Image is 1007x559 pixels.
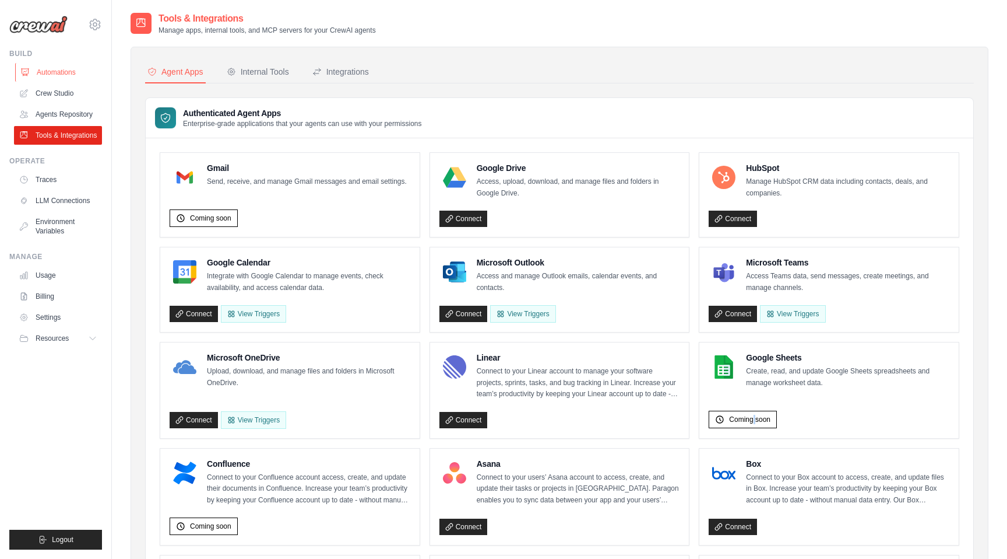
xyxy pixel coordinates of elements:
[207,257,410,268] h4: Google Calendar
[477,162,680,174] h4: Google Drive
[170,306,218,322] a: Connect
[14,308,102,327] a: Settings
[477,472,680,506] p: Connect to your users’ Asana account to access, create, and update their tasks or projects in [GE...
[746,472,949,506] p: Connect to your Box account to access, create, and update files in Box. Increase your team’s prod...
[477,458,680,470] h4: Asana
[15,63,103,82] a: Automations
[14,105,102,124] a: Agents Repository
[173,166,196,189] img: Gmail Logo
[147,66,203,78] div: Agent Apps
[145,61,206,83] button: Agent Apps
[9,530,102,550] button: Logout
[224,61,291,83] button: Internal Tools
[9,156,102,166] div: Operate
[439,412,488,428] a: Connect
[477,271,680,294] p: Access and manage Outlook emails, calendar events, and contacts.
[312,66,369,78] div: Integrations
[207,271,410,294] p: Integrate with Google Calendar to manage events, check availability, and access calendar data.
[221,305,286,323] button: View Triggers
[477,352,680,364] h4: Linear
[746,176,949,199] p: Manage HubSpot CRM data including contacts, deals, and companies.
[221,411,286,429] : View Triggers
[439,306,488,322] a: Connect
[14,126,102,145] a: Tools & Integrations
[746,366,949,389] p: Create, read, and update Google Sheets spreadsheets and manage worksheet data.
[14,191,102,210] a: LLM Connections
[173,462,196,485] img: Confluence Logo
[443,355,466,379] img: Linear Logo
[746,162,949,174] h4: HubSpot
[709,211,757,227] a: Connect
[712,166,735,189] img: HubSpot Logo
[190,522,231,531] span: Coming soon
[173,355,196,379] img: Microsoft OneDrive Logo
[443,462,466,485] img: Asana Logo
[159,12,376,26] h2: Tools & Integrations
[443,260,466,284] img: Microsoft Outlook Logo
[712,462,735,485] img: Box Logo
[477,176,680,199] p: Access, upload, download, and manage files and folders in Google Drive.
[207,472,410,506] p: Connect to your Confluence account access, create, and update their documents in Confluence. Incr...
[490,305,555,323] : View Triggers
[443,166,466,189] img: Google Drive Logo
[207,162,407,174] h4: Gmail
[439,211,488,227] a: Connect
[746,352,949,364] h4: Google Sheets
[746,257,949,268] h4: Microsoft Teams
[477,366,680,400] p: Connect to your Linear account to manage your software projects, sprints, tasks, and bug tracking...
[729,415,770,424] span: Coming soon
[9,252,102,261] div: Manage
[709,519,757,535] a: Connect
[190,214,231,223] span: Coming soon
[439,519,488,535] a: Connect
[183,119,422,128] p: Enterprise-grade applications that your agents can use with your permissions
[310,61,371,83] button: Integrations
[170,412,218,428] a: Connect
[227,66,289,78] div: Internal Tools
[207,366,410,389] p: Upload, download, and manage files and folders in Microsoft OneDrive.
[14,329,102,348] button: Resources
[207,458,410,470] h4: Confluence
[183,107,422,119] h3: Authenticated Agent Apps
[709,306,757,322] a: Connect
[712,260,735,284] img: Microsoft Teams Logo
[9,49,102,58] div: Build
[9,16,68,33] img: Logo
[14,170,102,189] a: Traces
[14,212,102,240] a: Environment Variables
[14,287,102,306] a: Billing
[746,458,949,470] h4: Box
[14,84,102,103] a: Crew Studio
[207,352,410,364] h4: Microsoft OneDrive
[712,355,735,379] img: Google Sheets Logo
[477,257,680,268] h4: Microsoft Outlook
[52,535,73,544] span: Logout
[760,305,825,323] : View Triggers
[36,334,69,343] span: Resources
[746,271,949,294] p: Access Teams data, send messages, create meetings, and manage channels.
[159,26,376,35] p: Manage apps, internal tools, and MCP servers for your CrewAI agents
[14,266,102,285] a: Usage
[207,176,407,188] p: Send, receive, and manage Gmail messages and email settings.
[173,260,196,284] img: Google Calendar Logo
